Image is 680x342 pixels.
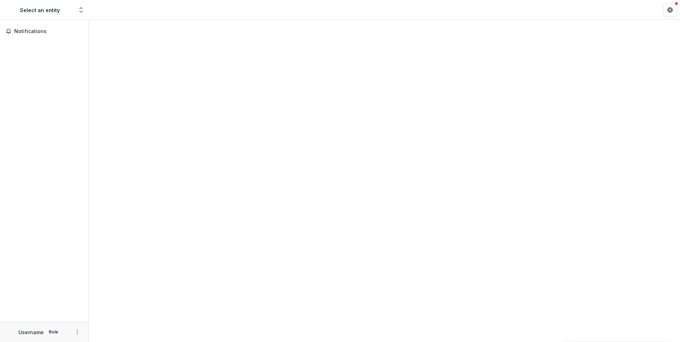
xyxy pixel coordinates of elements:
[76,3,86,17] button: Open entity switcher
[663,3,677,17] button: Get Help
[73,328,81,336] button: More
[14,28,83,34] span: Notifications
[18,328,44,336] p: Username
[47,329,60,335] p: Role
[20,6,60,14] div: Select an entity
[3,26,86,37] button: Notifications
